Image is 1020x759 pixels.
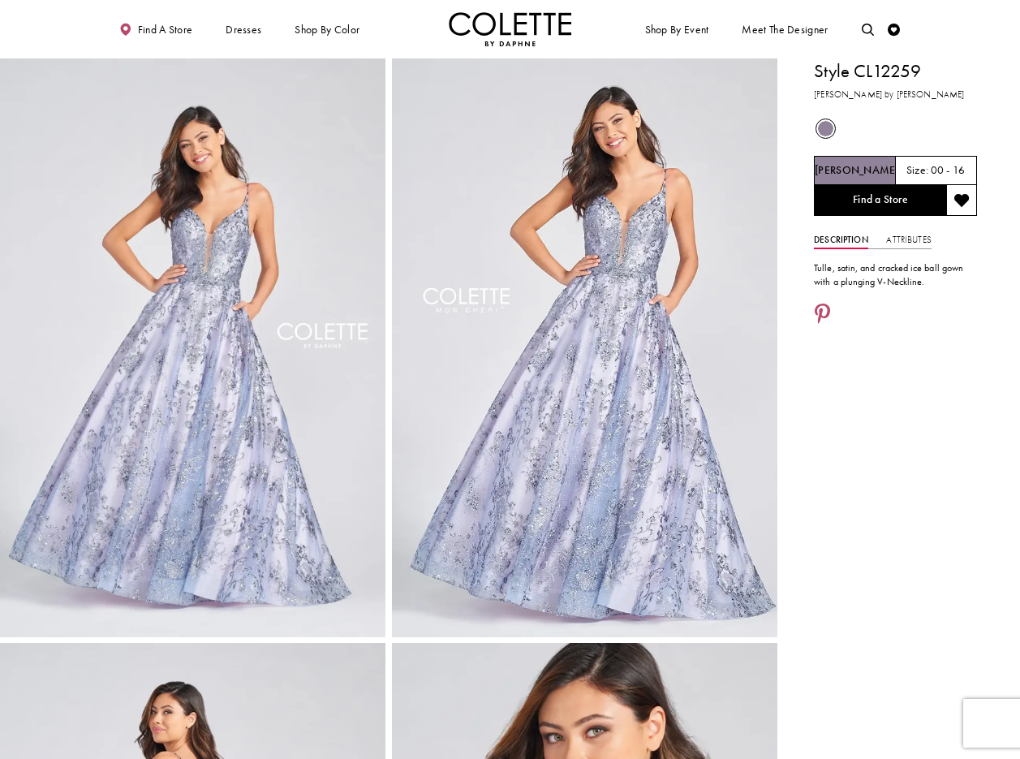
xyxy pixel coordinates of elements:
[815,164,899,176] h5: Chosen color
[814,116,977,141] div: Product color controls state depends on size chosen
[814,231,868,249] a: Description
[946,185,977,216] button: Add to wishlist
[392,58,777,637] video: Style CL12259 Colette by Daphne #1 autoplay loop mute video
[931,164,966,176] h5: 00 - 16
[814,304,831,327] a: Share using Pinterest - Opens in new tab
[814,117,837,140] div: Dusty Lilac
[886,231,931,249] a: Attributes
[814,261,977,288] div: Tulle, satin, and cracked ice ball gown with a plunging V-Neckline.
[814,185,946,216] a: Find a Store
[814,58,977,84] h1: Style CL12259
[814,88,977,101] h3: [PERSON_NAME] by [PERSON_NAME]
[906,163,928,177] span: Size:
